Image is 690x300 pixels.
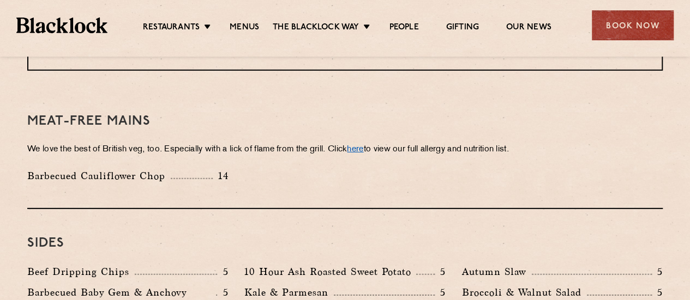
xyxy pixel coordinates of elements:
p: Kale & Parmesan [244,285,334,300]
p: 5 [652,285,663,299]
a: Restaurants [143,22,200,34]
p: Broccoli & Walnut Salad [462,285,587,300]
p: 5 [217,265,228,279]
h3: Sides [27,236,663,250]
p: 10 Hour Ash Roasted Sweet Potato [244,264,416,279]
p: 5 [435,285,446,299]
div: Book Now [592,10,674,40]
p: 5 [217,285,228,299]
p: Autumn Slaw [462,264,532,279]
p: We love the best of British veg, too. Especially with a lick of flame from the grill. Click to vi... [27,142,663,157]
a: People [389,22,418,34]
img: BL_Textured_Logo-footer-cropped.svg [16,17,107,33]
a: Gifting [446,22,479,34]
a: Menus [230,22,259,34]
p: Beef Dripping Chips [27,264,135,279]
p: 5 [652,265,663,279]
a: The Blacklock Way [273,22,359,34]
h3: Meat-Free mains [27,114,663,128]
p: 14 [213,169,229,183]
p: 5 [435,265,446,279]
a: Our News [506,22,551,34]
a: here [347,145,363,154]
p: Barbecued Cauliflower Chop [27,168,171,183]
